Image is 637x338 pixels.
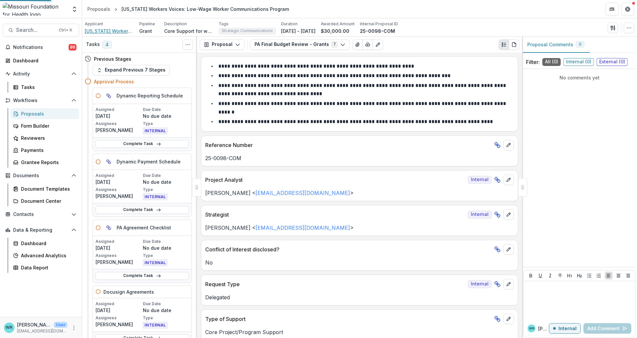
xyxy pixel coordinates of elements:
p: Tags [219,21,229,27]
button: Partners [605,3,619,16]
span: INTERNAL [143,128,167,134]
button: View dependent tasks [103,91,114,101]
button: edit [503,244,514,255]
a: [EMAIL_ADDRESS][DOMAIN_NAME] [255,224,350,231]
a: Advanced Analytics [11,250,79,261]
div: Form Builder [21,122,74,129]
p: Filter: [526,58,540,66]
button: Strike [556,272,564,280]
div: Data Report [21,264,74,271]
a: [US_STATE] Workers Center [85,28,134,34]
a: Payments [11,145,79,156]
div: Wendy Rohrbach [529,327,534,330]
p: Type [143,253,189,259]
button: Heading 2 [576,272,583,280]
a: Dashboard [3,55,79,66]
span: Internal [468,211,492,219]
span: 4 [102,41,112,49]
h4: Approval Process [94,78,134,85]
p: Due Date [143,301,189,307]
p: Delegated [205,293,514,301]
div: Dashboard [13,57,74,64]
a: Proposals [11,108,79,119]
div: Advanced Analytics [21,252,74,259]
div: Payments [21,147,74,154]
h5: PA Agreement Checklist [117,224,171,231]
a: Complete Task [96,206,189,214]
p: [DATE] [96,244,142,251]
p: Due Date [143,173,189,179]
a: Proposals [85,4,113,14]
button: Internal [549,323,581,334]
span: Internal [468,280,492,288]
div: Reviewers [21,135,74,141]
p: Conflict of Interest disclosed? [205,245,492,253]
button: Bold [527,272,535,280]
p: Type [143,315,189,321]
button: Plaintext view [499,39,509,50]
div: [US_STATE] Workers Voices: Low-Wage Worker Communications Program [121,6,289,12]
p: No due date [143,244,189,251]
span: Strategic Communications [222,29,273,33]
p: Reference Number [205,141,492,149]
a: Data Report [11,262,79,273]
button: Notifications86 [3,42,79,53]
button: Search... [3,24,79,37]
h5: Docusign Agreements [103,288,154,295]
p: $30,000.00 [321,28,349,34]
div: Wendy Rohrbach [6,326,13,330]
div: Document Templates [21,185,74,192]
h4: Previous Stages [94,55,131,62]
p: [PERSON_NAME] [96,193,142,200]
div: Tasks [21,84,74,91]
p: [PERSON_NAME] < > [205,189,514,197]
button: Ordered List [595,272,603,280]
a: Grantee Reports [11,157,79,168]
a: Complete Task [96,272,189,280]
div: Document Center [21,198,74,204]
button: View dependent tasks [103,157,114,167]
p: No due date [143,179,189,185]
span: All ( 0 ) [542,58,561,66]
span: Notifications [13,45,69,50]
p: Assigned [96,239,142,244]
p: Description [164,21,187,27]
p: Assignees [96,187,142,193]
p: Internal Proposal ID [360,21,398,27]
button: View dependent tasks [103,222,114,233]
span: External ( 0 ) [597,58,628,66]
div: Proposals [87,6,110,12]
p: 25-0098-COM [360,28,395,34]
p: [PERSON_NAME] < > [205,224,514,232]
img: Missouri Foundation for Health logo [3,3,67,16]
div: Proposals [21,110,74,117]
button: Align Left [605,272,613,280]
p: No comments yet [526,74,633,81]
button: Bullet List [585,272,593,280]
p: Core Support for worker organizing to strengthen worker-led advocacy and build the collective pow... [164,28,213,34]
p: [PERSON_NAME] [538,325,549,332]
button: Expand Previous 7 Stages [93,65,170,75]
p: [EMAIL_ADDRESS][DOMAIN_NAME] [17,328,67,334]
a: Document Center [11,196,79,206]
span: Search... [16,27,55,33]
p: Type [143,121,189,127]
p: Assigned [96,301,142,307]
p: No [205,259,514,266]
a: [EMAIL_ADDRESS][DOMAIN_NAME] [255,190,350,196]
a: Reviewers [11,133,79,143]
a: Tasks [11,82,79,93]
span: Activity [13,71,69,77]
h3: Tasks [86,42,100,47]
p: [PERSON_NAME] [17,321,51,328]
span: Data & Reporting [13,227,69,233]
span: INTERNAL [143,260,167,266]
p: [PERSON_NAME] [96,127,142,134]
button: Align Center [615,272,623,280]
button: More [70,324,78,332]
span: Workflows [13,98,69,103]
p: 25-0098-COM [205,154,514,162]
p: Applicant [85,21,103,27]
button: Open Data & Reporting [3,225,79,235]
